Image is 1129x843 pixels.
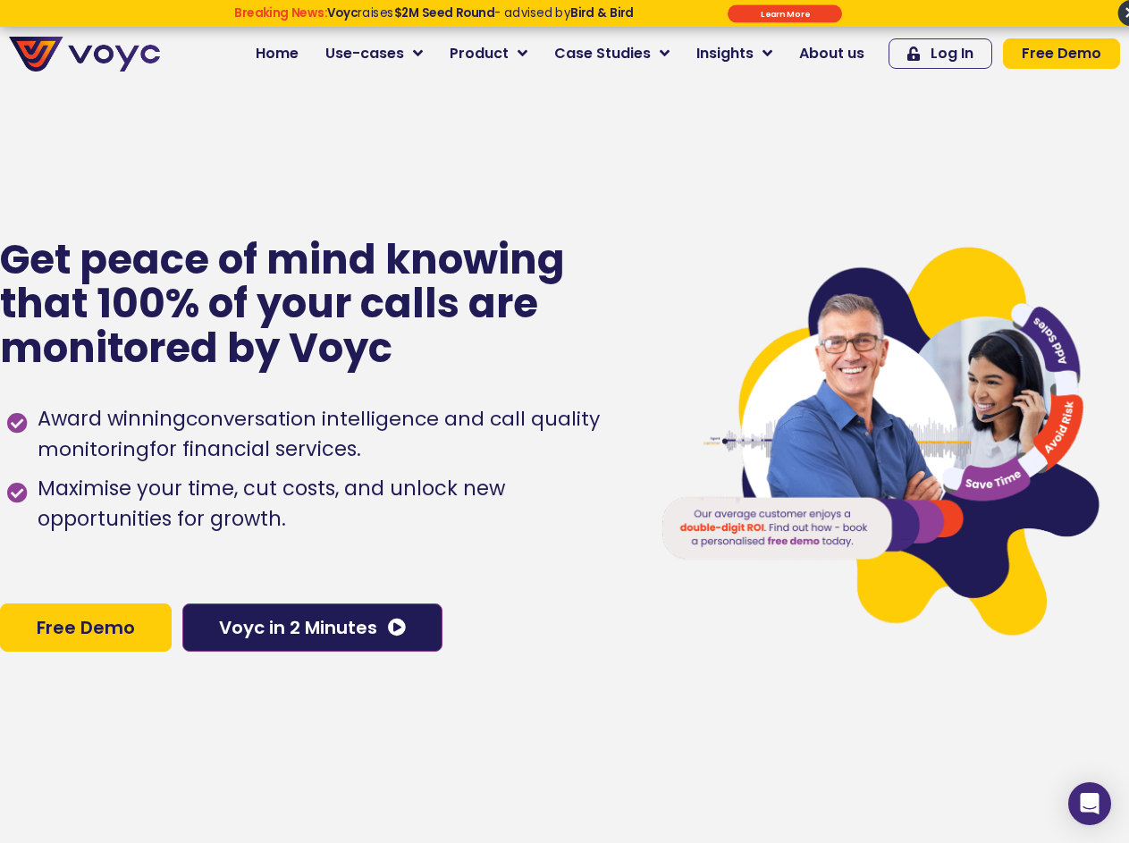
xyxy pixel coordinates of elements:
[229,145,290,165] span: Job title
[1003,38,1120,69] a: Free Demo
[570,4,634,21] strong: Bird & Bird
[786,36,878,72] a: About us
[37,619,135,636] span: Free Demo
[931,46,973,61] span: Log In
[394,4,495,21] strong: $2M Seed Round
[234,4,327,21] strong: Breaking News:
[256,43,299,64] span: Home
[327,4,358,21] strong: Voyc
[799,43,864,64] span: About us
[696,43,754,64] span: Insights
[889,38,992,69] a: Log In
[219,619,377,636] span: Voyc in 2 Minutes
[173,5,694,34] div: Breaking News: Voyc raises $2M Seed Round - advised by Bird & Bird
[436,36,541,72] a: Product
[312,36,436,72] a: Use-cases
[541,36,683,72] a: Case Studies
[33,474,626,535] span: Maximise your time, cut costs, and unlock new opportunities for growth.
[728,4,842,22] div: Submit
[325,43,404,64] span: Use-cases
[327,4,634,21] span: raises - advised by
[1068,782,1111,825] div: Open Intercom Messenger
[683,36,786,72] a: Insights
[242,36,312,72] a: Home
[33,404,626,465] span: Award winning for financial services.
[1022,46,1101,61] span: Free Demo
[38,405,600,463] h1: conversation intelligence and call quality monitoring
[554,43,651,64] span: Case Studies
[229,72,274,92] span: Phone
[450,43,509,64] span: Product
[182,603,442,652] a: Voyc in 2 Minutes
[9,37,160,72] img: voyc-full-logo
